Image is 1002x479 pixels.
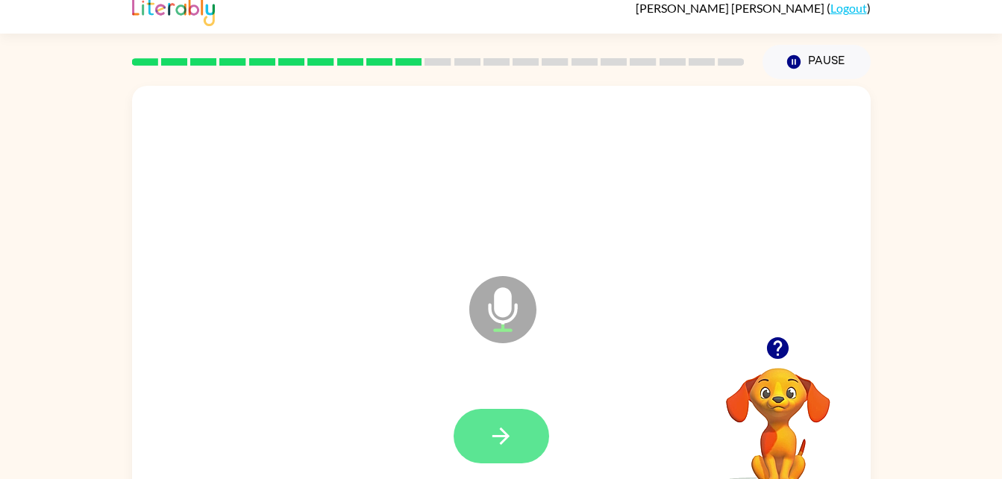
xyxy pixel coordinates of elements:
a: Logout [830,1,867,15]
button: Pause [763,45,871,79]
div: ( ) [636,1,871,15]
span: [PERSON_NAME] [PERSON_NAME] [636,1,827,15]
